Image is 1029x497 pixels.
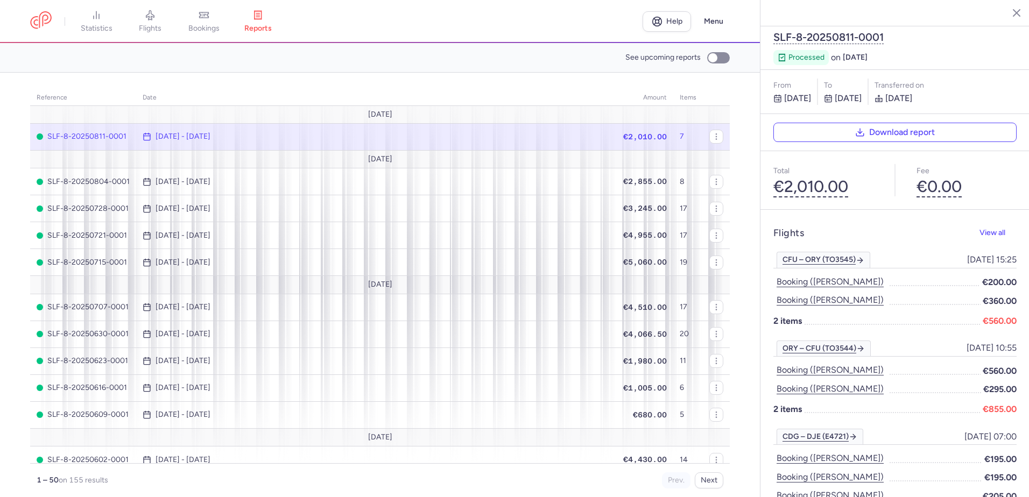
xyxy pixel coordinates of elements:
button: Menu [697,11,730,32]
span: €360.00 [983,294,1017,308]
span: statistics [81,24,112,33]
span: €5,060.00 [623,258,667,266]
button: Booking ([PERSON_NAME]) [773,363,887,377]
th: reference [30,90,136,106]
span: €2,855.00 [623,177,667,186]
span: €1,005.00 [623,384,667,392]
a: reports [231,10,285,33]
span: [DATE] [368,433,392,442]
span: SLF-8-20250721-0001 [37,231,130,240]
time: [DATE] - [DATE] [156,132,210,141]
span: [DATE] 07:00 [964,432,1017,442]
td: 17 [673,222,703,249]
span: SLF-8-20250811-0001 [37,132,130,141]
td: 11 [673,347,703,374]
a: Help [643,11,691,32]
button: Booking ([PERSON_NAME]) [773,451,887,465]
time: [DATE] - [DATE] [156,410,210,419]
span: €560.00 [983,314,1017,328]
span: SLF-8-20250616-0001 [37,384,130,392]
span: SLF-8-20250630-0001 [37,330,130,338]
button: Booking ([PERSON_NAME]) [773,470,887,484]
button: Next [695,472,723,488]
span: on 155 results [59,475,108,485]
span: €855.00 [983,402,1017,416]
span: SLF-8-20250623-0001 [37,357,130,365]
button: Booking ([PERSON_NAME]) [773,275,887,289]
time: [DATE] - [DATE] [156,330,210,338]
time: [DATE] - [DATE] [156,177,210,186]
button: €0.00 [917,177,962,196]
p: [DATE] [875,92,1017,105]
span: €560.00 [983,364,1017,378]
span: €4,510.00 [623,303,667,311]
span: [DATE] [368,155,392,164]
div: Transferred on [875,79,1017,92]
p: Fee [917,164,1017,177]
div: on [773,50,868,65]
td: 20 [673,321,703,347]
strong: 1 – 50 [37,475,59,485]
span: €4,066.50 [623,330,667,338]
span: [DATE] [368,110,392,119]
span: [DATE] [843,53,868,62]
span: €195.00 [984,452,1017,466]
span: See upcoming reports [625,53,701,62]
span: €4,430.00 [623,455,667,464]
span: processed [788,52,824,63]
time: [DATE] - [DATE] [156,456,210,464]
span: €2,010.00 [623,132,667,141]
span: flights [139,24,161,33]
td: 17 [673,195,703,222]
td: 14 [673,446,703,473]
time: [DATE] - [DATE] [156,384,210,392]
span: SLF-8-20250609-0001 [37,410,130,419]
span: SLF-8-20250602-0001 [37,456,130,464]
p: Total [773,164,873,177]
span: €195.00 [984,471,1017,484]
button: Download report [773,123,1017,142]
span: €1,980.00 [623,357,667,365]
a: CitizenPlane red outlined logo [30,11,52,31]
td: 7 [673,123,703,150]
p: [DATE] [824,92,862,105]
span: View all [979,229,1005,237]
td: 17 [673,294,703,321]
a: CDG – DJE (E4721) [777,429,863,445]
span: SLF-8-20250715-0001 [37,258,130,267]
span: SLF-8-20250728-0001 [37,204,130,213]
span: SLF-8-20250707-0001 [37,303,130,311]
time: [DATE] - [DATE] [156,357,210,365]
th: date [136,90,617,106]
button: View all [968,223,1017,244]
h4: Flights [773,227,804,239]
td: 19 [673,249,703,276]
button: SLF-8-20250811-0001 [773,31,884,44]
p: 2 items [773,314,1017,328]
time: [DATE] - [DATE] [156,303,210,311]
td: 5 [673,401,703,428]
span: [DATE] [368,280,392,289]
td: 6 [673,374,703,401]
th: amount [617,90,673,106]
a: flights [123,10,177,33]
time: [DATE] - [DATE] [156,231,210,240]
time: [DATE] - [DATE] [156,258,210,267]
button: Prev. [662,472,690,488]
th: items [673,90,703,106]
span: Help [666,17,682,25]
p: [DATE] [773,92,811,105]
p: to [824,79,862,92]
a: ORY – CFU (TO3544) [777,340,871,357]
button: Booking ([PERSON_NAME]) [773,382,887,396]
span: €4,955.00 [623,231,667,239]
span: €680.00 [633,410,667,419]
span: €200.00 [982,275,1017,289]
span: [DATE] 15:25 [967,255,1017,265]
a: statistics [69,10,123,33]
span: [DATE] 10:55 [967,343,1017,353]
span: SLF-8-20250804-0001 [37,177,130,186]
p: 2 items [773,402,1017,416]
span: €295.00 [983,382,1017,396]
a: CFU – ORY (TO3545) [777,252,870,268]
